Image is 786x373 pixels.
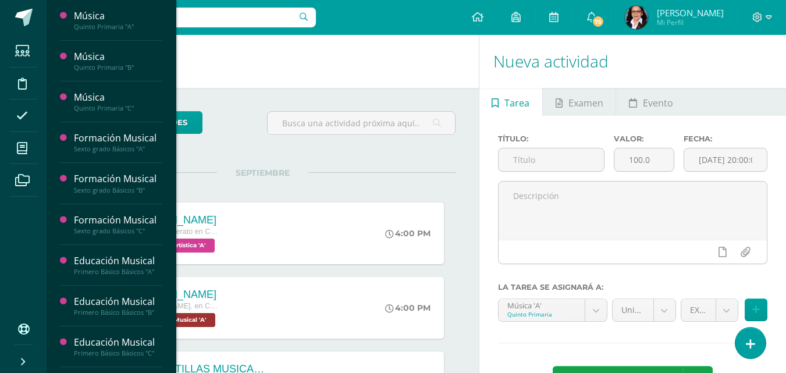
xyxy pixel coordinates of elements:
[74,50,162,63] div: Música
[543,88,616,116] a: Examen
[74,132,162,145] div: Formación Musical
[684,148,767,171] input: Fecha de entrega
[507,310,576,318] div: Quinto Primaria
[385,303,431,313] div: 4:00 PM
[74,91,162,112] a: MúsicaQuinto Primaria "C"
[74,268,162,276] div: Primero Básico Básicos "A"
[74,295,162,317] a: Educación MusicalPrimero Básico Básicos "B"
[74,308,162,317] div: Primero Básico Básicos "B"
[592,15,604,28] span: 75
[74,186,162,194] div: Sexto grado Básicos "B"
[614,134,674,143] label: Valor:
[74,214,162,227] div: Formación Musical
[385,228,431,239] div: 4:00 PM
[507,299,576,310] div: Música 'A'
[681,299,738,321] a: EXAMEN (40.0%)
[74,23,162,31] div: Quinto Primaria "A"
[498,283,767,292] label: La tarea se asignará a:
[217,168,308,178] span: SEPTIEMBRE
[74,349,162,357] div: Primero Básico Básicos "C"
[568,89,603,117] span: Examen
[616,88,685,116] a: Evento
[74,63,162,72] div: Quinto Primaria "B"
[74,104,162,112] div: Quinto Primaria "C"
[268,112,454,134] input: Busca una actividad próxima aquí...
[74,227,162,235] div: Sexto grado Básicos "C"
[74,172,162,186] div: Formación Musical
[479,88,542,116] a: Tarea
[74,214,162,235] a: Formación MusicalSexto grado Básicos "C"
[74,172,162,194] a: Formación MusicalSexto grado Básicos "B"
[643,89,673,117] span: Evento
[54,8,316,27] input: Busca un usuario...
[74,254,162,276] a: Educación MusicalPrimero Básico Básicos "A"
[74,336,162,357] a: Educación MusicalPrimero Básico Básicos "C"
[504,89,529,117] span: Tarea
[657,7,724,19] span: [PERSON_NAME]
[621,299,645,321] span: Unidad 4
[74,91,162,104] div: Música
[493,35,772,88] h1: Nueva actividad
[74,132,162,153] a: Formación MusicalSexto grado Básicos "A"
[498,134,605,143] label: Título:
[61,35,465,88] h1: Actividades
[74,254,162,268] div: Educación Musical
[74,295,162,308] div: Educación Musical
[74,50,162,72] a: MúsicaQuinto Primaria "B"
[74,336,162,349] div: Educación Musical
[613,299,675,321] a: Unidad 4
[684,134,767,143] label: Fecha:
[499,299,607,321] a: Música 'A'Quinto Primaria
[74,9,162,31] a: MúsicaQuinto Primaria "A"
[657,17,724,27] span: Mi Perfil
[74,145,162,153] div: Sexto grado Básicos "A"
[499,148,604,171] input: Título
[614,148,674,171] input: Puntos máximos
[625,6,648,29] img: f4a2795a97c6f3eea7a850ac3fbc6e71.png
[74,9,162,23] div: Música
[690,299,707,321] span: EXAMEN (40.0%)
